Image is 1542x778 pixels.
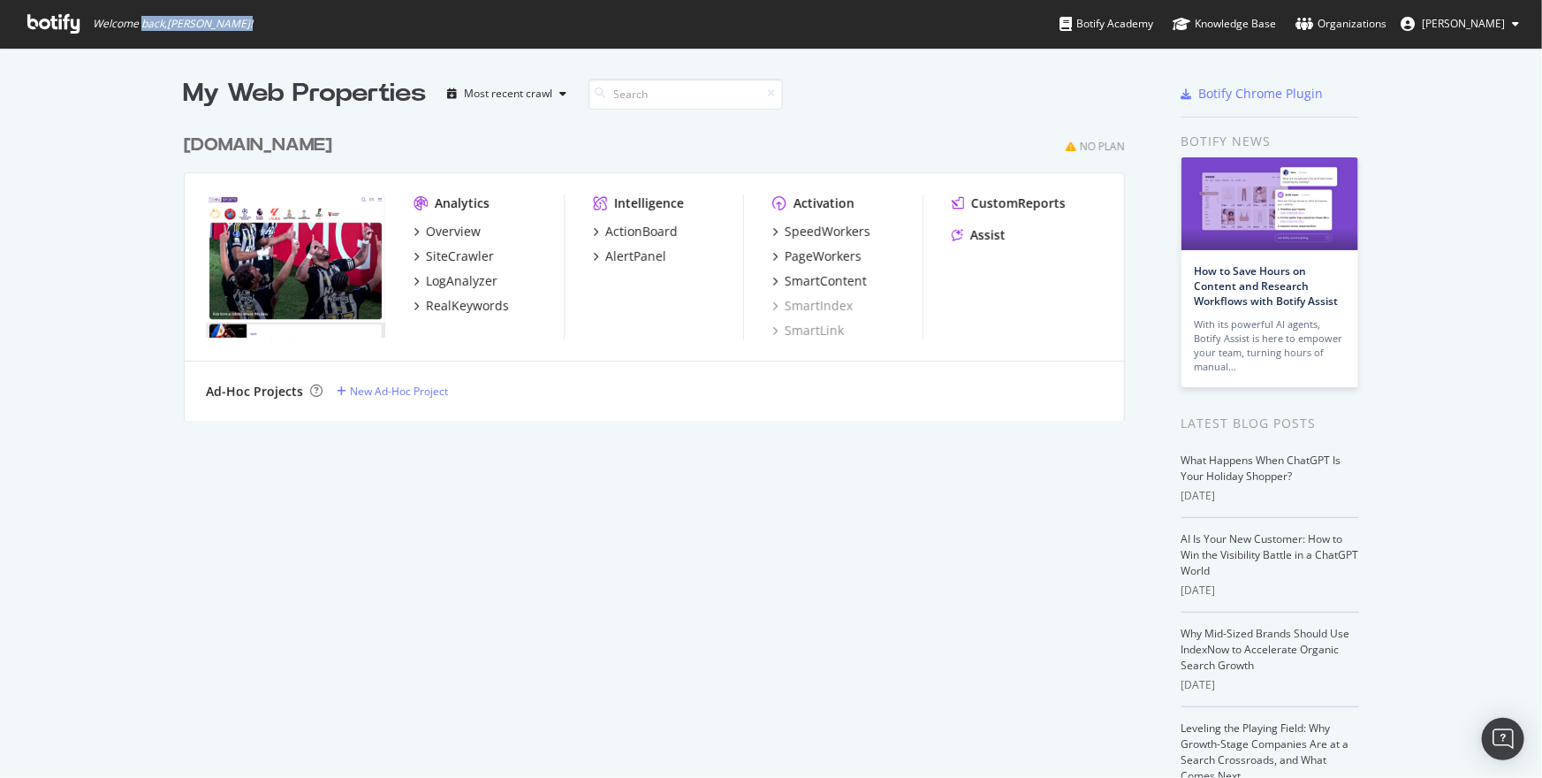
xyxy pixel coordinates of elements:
[426,272,498,290] div: LogAnalyzer
[772,248,862,265] a: PageWorkers
[1181,583,1359,599] div: [DATE]
[1181,414,1359,433] div: Latest Blog Posts
[1080,139,1125,154] div: No Plan
[414,297,509,315] a: RealKeywords
[589,79,783,110] input: Search
[184,133,339,158] a: [DOMAIN_NAME]
[785,248,862,265] div: PageWorkers
[772,272,867,290] a: SmartContent
[93,17,253,31] span: Welcome back, [PERSON_NAME] !
[426,248,494,265] div: SiteCrawler
[772,297,853,315] a: SmartIndex
[772,322,844,339] a: SmartLink
[1181,453,1341,484] a: What Happens When ChatGPT Is Your Holiday Shopper?
[206,194,385,338] img: beinsports.com
[1482,718,1524,760] div: Open Intercom Messenger
[414,248,494,265] a: SiteCrawler
[952,226,1006,244] a: Assist
[1060,15,1153,33] div: Botify Academy
[441,80,574,108] button: Most recent crawl
[414,223,481,240] a: Overview
[435,194,490,212] div: Analytics
[614,194,684,212] div: Intelligence
[350,384,448,399] div: New Ad-Hoc Project
[426,223,481,240] div: Overview
[426,297,509,315] div: RealKeywords
[337,384,448,399] a: New Ad-Hoc Project
[772,223,870,240] a: SpeedWorkers
[1181,677,1359,693] div: [DATE]
[785,223,870,240] div: SpeedWorkers
[971,194,1066,212] div: CustomReports
[605,223,678,240] div: ActionBoard
[465,88,553,99] div: Most recent crawl
[1181,488,1359,504] div: [DATE]
[184,133,332,158] div: [DOMAIN_NAME]
[1181,531,1359,578] a: AI Is Your New Customer: How to Win the Visibility Battle in a ChatGPT World
[952,194,1066,212] a: CustomReports
[184,76,427,111] div: My Web Properties
[1181,626,1350,673] a: Why Mid-Sized Brands Should Use IndexNow to Accelerate Organic Search Growth
[206,383,303,400] div: Ad-Hoc Projects
[414,272,498,290] a: LogAnalyzer
[593,248,666,265] a: AlertPanel
[970,226,1006,244] div: Assist
[184,111,1139,421] div: grid
[794,194,855,212] div: Activation
[605,248,666,265] div: AlertPanel
[593,223,678,240] a: ActionBoard
[785,272,867,290] div: SmartContent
